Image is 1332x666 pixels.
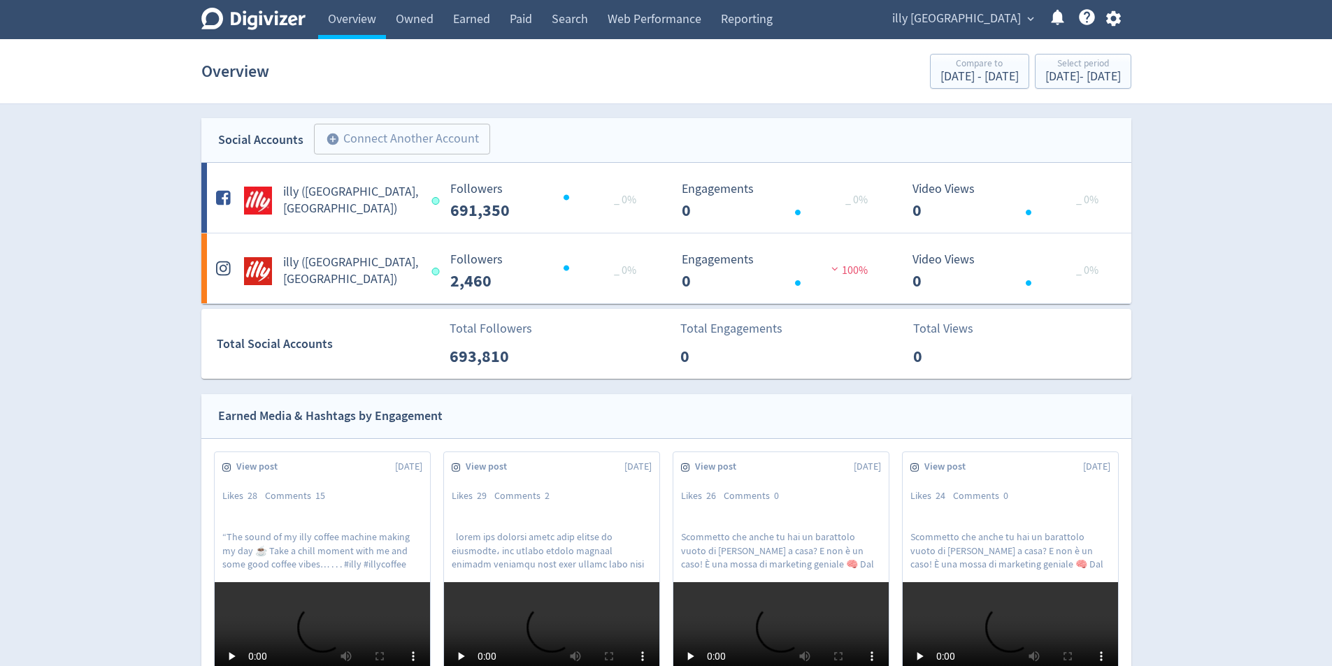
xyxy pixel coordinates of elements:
[303,126,490,154] a: Connect Another Account
[913,319,994,338] p: Total Views
[326,132,340,146] span: add_circle
[614,263,636,277] span: _ 0%
[218,406,443,426] div: Earned Media & Hashtags by Engagement
[845,193,868,207] span: _ 0%
[432,197,444,205] span: Data last synced: 28 Aug 2025, 8:02am (AEST)
[1076,193,1098,207] span: _ 0%
[930,54,1029,89] button: Compare to[DATE] - [DATE]
[244,187,272,215] img: illy (AU, NZ) undefined
[1035,54,1131,89] button: Select period[DATE]- [DATE]
[680,344,761,369] p: 0
[936,489,945,502] span: 24
[201,49,269,94] h1: Overview
[624,460,652,474] span: [DATE]
[545,489,550,502] span: 2
[1045,71,1121,83] div: [DATE] - [DATE]
[910,489,953,503] div: Likes
[494,489,557,503] div: Comments
[450,319,532,338] p: Total Followers
[1076,263,1098,277] span: _ 0%
[222,530,422,570] p: “The sound of my illy coffee machine making my day ☕️ Take a chill moment with me and some good c...
[953,489,1016,503] div: Comments
[892,8,1021,30] span: illy [GEOGRAPHIC_DATA]
[236,460,285,474] span: View post
[675,253,885,290] svg: Engagements 0
[283,254,420,288] h5: illy ([GEOGRAPHIC_DATA], [GEOGRAPHIC_DATA])
[452,489,494,503] div: Likes
[905,253,1115,290] svg: Video Views 0
[614,193,636,207] span: _ 0%
[706,489,716,502] span: 26
[680,319,782,338] p: Total Engagements
[854,460,881,474] span: [DATE]
[828,263,868,277] span: 100%
[924,460,973,474] span: View post
[201,163,1131,233] a: illy (AU, NZ) undefinedilly ([GEOGRAPHIC_DATA], [GEOGRAPHIC_DATA]) Followers --- _ 0% Followers 6...
[1045,59,1121,71] div: Select period
[774,489,779,502] span: 0
[905,182,1115,219] svg: Video Views 0
[466,460,515,474] span: View post
[248,489,257,502] span: 28
[724,489,787,503] div: Comments
[218,130,303,150] div: Social Accounts
[913,344,994,369] p: 0
[940,59,1019,71] div: Compare to
[283,184,420,217] h5: illy ([GEOGRAPHIC_DATA], [GEOGRAPHIC_DATA])
[452,530,652,570] p: ⁨ ⁨ ‎lorem ips dolorsi ametc adip elitse do eiusmodte، inc utlabo etdolo magnaal enimadm veniamqu...
[201,233,1131,303] a: illy (AU, NZ) undefinedilly ([GEOGRAPHIC_DATA], [GEOGRAPHIC_DATA]) Followers --- _ 0% Followers 2...
[450,344,530,369] p: 693,810
[265,489,333,503] div: Comments
[432,268,444,275] span: Data last synced: 28 Aug 2025, 8:02am (AEST)
[314,124,490,154] button: Connect Another Account
[681,489,724,503] div: Likes
[443,182,653,219] svg: Followers ---
[1003,489,1008,502] span: 0
[940,71,1019,83] div: [DATE] - [DATE]
[217,334,440,354] div: Total Social Accounts
[695,460,744,474] span: View post
[681,530,881,570] p: Scommetto che anche tu hai un barattolo vuoto di [PERSON_NAME] a casa? E non è un caso! È una mos...
[1083,460,1110,474] span: [DATE]
[222,489,265,503] div: Likes
[244,257,272,285] img: illy (AU, NZ) undefined
[910,530,1110,570] p: Scommetto che anche tu hai un barattolo vuoto di [PERSON_NAME] a casa? E non è un caso! È una mos...
[887,8,1038,30] button: illy [GEOGRAPHIC_DATA]
[395,460,422,474] span: [DATE]
[315,489,325,502] span: 15
[477,489,487,502] span: 29
[828,263,842,274] img: negative-performance.svg
[1024,13,1037,25] span: expand_more
[675,182,885,219] svg: Engagements 0
[443,253,653,290] svg: Followers ---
